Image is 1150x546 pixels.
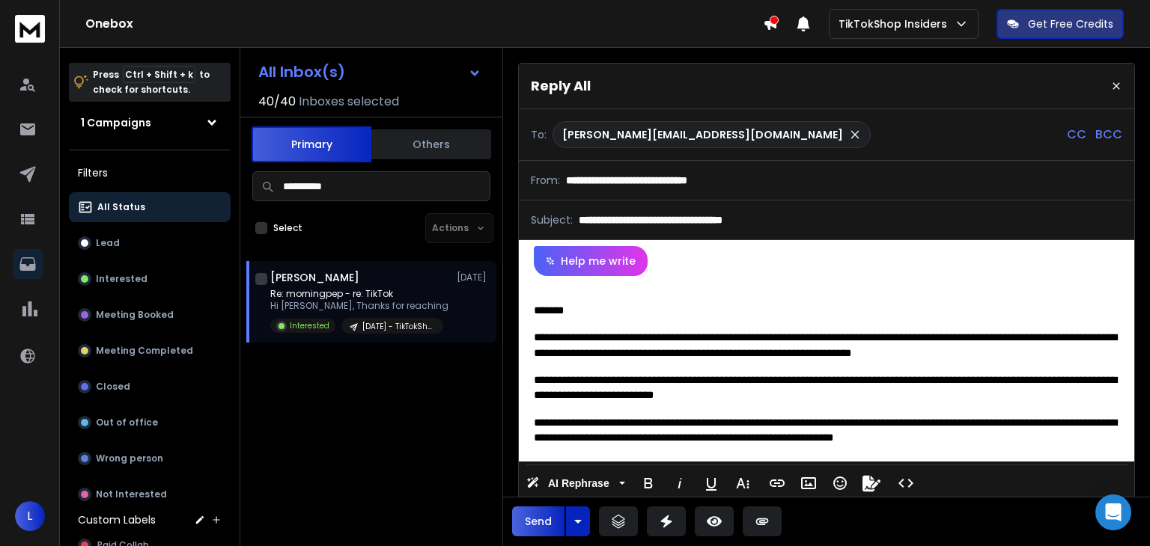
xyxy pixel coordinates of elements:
button: 1 Campaigns [69,108,231,138]
p: To: [531,127,547,142]
p: Hi [PERSON_NAME], Thanks for reaching [270,300,448,312]
p: [DATE] [457,272,490,283]
p: Interested [96,273,147,285]
button: Primary [252,126,371,162]
p: [PERSON_NAME][EMAIL_ADDRESS][DOMAIN_NAME] [562,127,843,142]
button: Closed [69,372,231,402]
span: 40 / 40 [258,93,296,111]
p: TikTokShop Insiders [839,16,953,31]
p: Wrong person [96,453,163,464]
p: Re: morningpep - re: TikTok [270,288,448,300]
p: All Status [97,201,145,213]
button: All Inbox(s) [246,57,493,87]
h3: Inboxes selected [299,93,399,111]
p: Get Free Credits [1028,16,1113,31]
h1: Onebox [85,15,763,33]
button: L [15,501,45,531]
button: Emoticons [826,468,854,498]
h1: [PERSON_NAME] [270,270,359,285]
button: Lead [69,228,231,258]
p: Out of office [96,417,158,429]
button: Insert Link (Ctrl+K) [763,468,791,498]
p: Meeting Completed [96,345,193,357]
p: Lead [96,237,120,249]
h3: Custom Labels [78,512,156,527]
button: Send [512,506,565,536]
button: More Text [728,468,757,498]
div: Open Intercom Messenger [1095,494,1131,530]
button: Meeting Booked [69,300,231,330]
p: BCC [1095,126,1122,144]
button: Get Free Credits [997,9,1124,39]
p: Closed [96,381,130,393]
button: AI Rephrase [523,468,628,498]
button: Meeting Completed [69,336,231,366]
button: Help me write [534,246,648,276]
p: Press to check for shortcuts. [93,67,210,97]
span: AI Rephrase [545,477,612,490]
p: Meeting Booked [96,309,174,321]
button: All Status [69,192,231,222]
button: Wrong person [69,444,231,473]
span: Ctrl + Shift + k [123,66,195,83]
p: Subject: [531,212,573,227]
button: Code View [892,468,920,498]
p: [DATE] - TikTokShopInsiders - B2B - New Leads [362,321,434,332]
button: Out of office [69,408,231,438]
h3: Filters [69,162,231,183]
button: Others [371,128,491,161]
h1: All Inbox(s) [258,64,345,79]
p: Not Interested [96,488,167,500]
h1: 1 Campaigns [81,115,151,130]
button: Bold (Ctrl+B) [634,468,663,498]
button: Signature [857,468,886,498]
button: Interested [69,264,231,294]
p: Reply All [531,76,591,96]
button: Not Interested [69,479,231,509]
p: Interested [290,320,329,331]
button: Insert Image (Ctrl+P) [794,468,823,498]
button: Underline (Ctrl+U) [697,468,725,498]
p: CC [1067,126,1086,144]
button: Italic (Ctrl+I) [666,468,694,498]
label: Select [273,222,302,234]
img: logo [15,15,45,43]
p: From: [531,173,560,188]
